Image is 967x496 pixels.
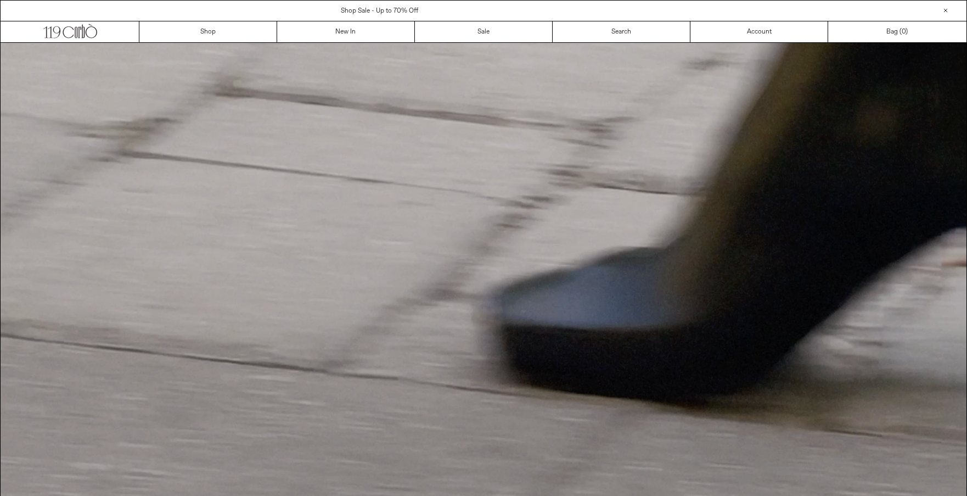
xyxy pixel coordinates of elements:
[415,21,553,42] a: Sale
[277,21,415,42] a: New In
[341,7,418,15] a: Shop Sale - Up to 70% Off
[828,21,966,42] a: Bag ()
[902,27,906,36] span: 0
[690,21,828,42] a: Account
[902,27,908,37] span: )
[139,21,277,42] a: Shop
[553,21,690,42] a: Search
